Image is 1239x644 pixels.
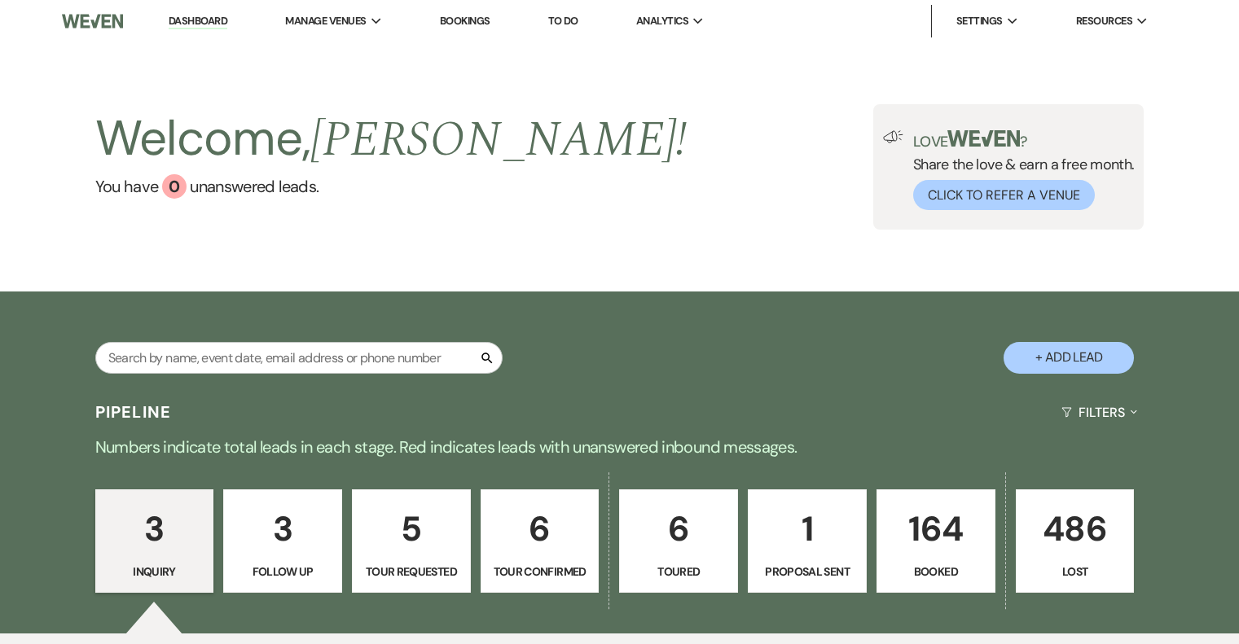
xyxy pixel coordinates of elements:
[619,489,738,594] a: 6Toured
[33,434,1206,460] p: Numbers indicate total leads in each stage. Red indicates leads with unanswered inbound messages.
[285,13,366,29] span: Manage Venues
[883,130,903,143] img: loud-speaker-illustration.svg
[630,502,727,556] p: 6
[491,502,589,556] p: 6
[95,342,503,374] input: Search by name, event date, email address or phone number
[234,563,332,580] p: Follow Up
[362,563,460,580] p: Tour Requested
[758,563,856,580] p: Proposal Sent
[106,502,204,556] p: 3
[95,104,688,174] h2: Welcome,
[310,103,687,177] span: [PERSON_NAME] !
[913,180,1095,210] button: Click to Refer a Venue
[223,489,342,594] a: 3Follow Up
[748,489,867,594] a: 1Proposal Sent
[1004,342,1134,374] button: + Add Lead
[636,13,688,29] span: Analytics
[352,489,471,594] a: 5Tour Requested
[1076,13,1132,29] span: Resources
[440,14,490,28] a: Bookings
[169,14,227,29] a: Dashboard
[234,502,332,556] p: 3
[1026,502,1124,556] p: 486
[1026,563,1124,580] p: Lost
[62,4,123,38] img: Weven Logo
[887,502,985,556] p: 164
[481,489,600,594] a: 6Tour Confirmed
[491,563,589,580] p: Tour Confirmed
[1016,489,1135,594] a: 486Lost
[95,174,688,199] a: You have 0 unanswered leads.
[903,130,1135,210] div: Share the love & earn a free month.
[95,489,214,594] a: 3Inquiry
[758,502,856,556] p: 1
[162,174,187,199] div: 0
[887,563,985,580] p: Booked
[956,13,1003,29] span: Settings
[95,401,172,423] h3: Pipeline
[106,563,204,580] p: Inquiry
[913,130,1135,149] p: Love ?
[362,502,460,556] p: 5
[548,14,578,28] a: To Do
[630,563,727,580] p: Toured
[877,489,995,594] a: 164Booked
[1055,391,1144,434] button: Filters
[947,130,1020,147] img: weven-logo-green.svg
